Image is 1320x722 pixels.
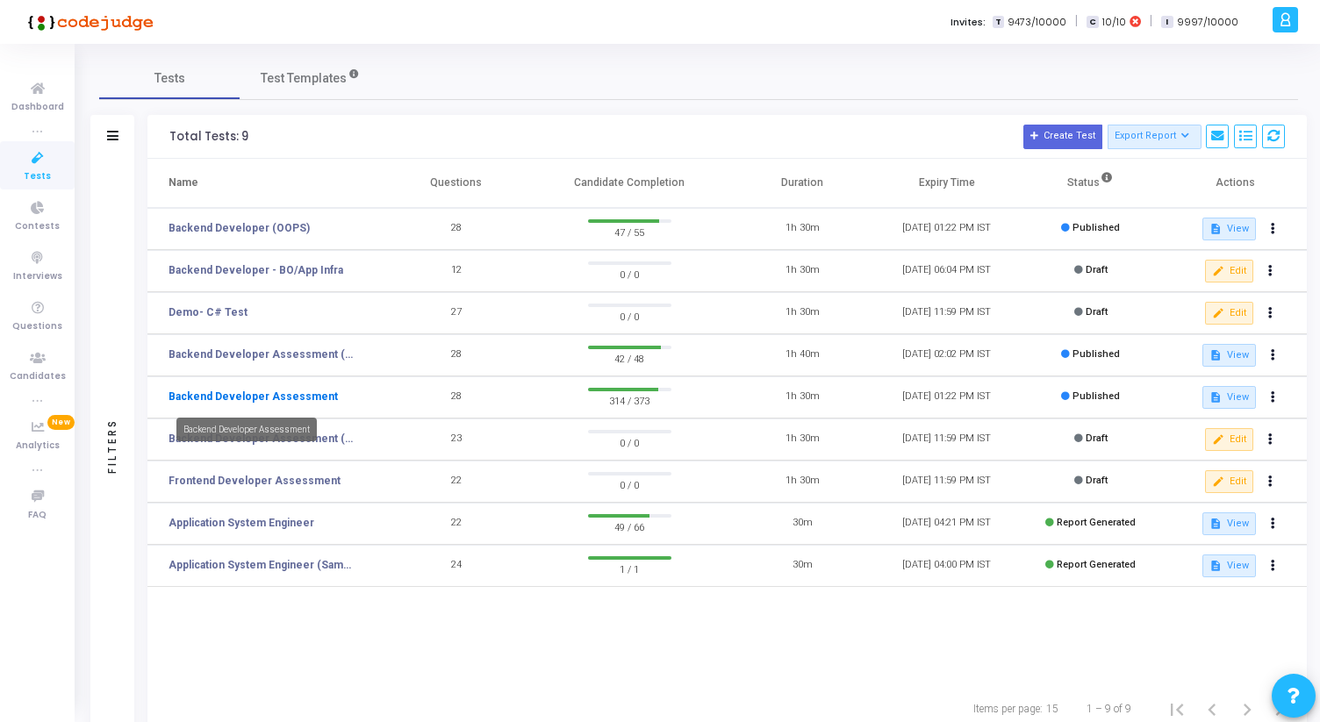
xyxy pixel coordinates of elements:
div: Backend Developer Assessment [176,418,317,441]
span: New [47,415,75,430]
td: 28 [384,208,528,250]
span: 49 / 66 [588,518,671,535]
span: 9473/10000 [1008,15,1066,30]
span: 47 / 55 [588,223,671,240]
a: Application System Engineer (Sample Test) [169,557,357,573]
td: 30m [730,545,874,587]
span: Draft [1086,264,1108,275]
span: Draft [1086,432,1108,444]
span: C [1087,16,1098,29]
div: 1 – 9 of 9 [1087,701,1131,717]
td: 1h 30m [730,376,874,418]
button: View [1202,554,1256,577]
button: View [1202,386,1256,409]
span: Tests [24,169,51,184]
a: Application System Engineer [169,515,314,531]
span: 10/10 [1102,15,1126,30]
span: Published [1072,348,1120,360]
span: Published [1072,390,1120,402]
th: Questions [384,159,528,208]
span: T [993,16,1004,29]
td: 22 [384,503,528,545]
mat-icon: edit [1212,265,1224,277]
td: [DATE] 04:00 PM IST [874,545,1018,587]
td: [DATE] 11:59 PM IST [874,461,1018,503]
button: Edit [1205,302,1253,325]
button: Edit [1205,428,1253,451]
td: 23 [384,418,528,461]
th: Expiry Time [874,159,1018,208]
mat-icon: description [1209,560,1222,572]
td: 30m [730,503,874,545]
span: 0 / 0 [588,307,671,325]
td: 27 [384,292,528,334]
span: Contests [15,219,60,234]
td: [DATE] 11:59 PM IST [874,418,1018,461]
td: 1h 40m [730,334,874,376]
a: Frontend Developer Assessment [169,473,341,489]
td: 12 [384,250,528,292]
td: 24 [384,545,528,587]
span: 42 / 48 [588,349,671,367]
td: [DATE] 06:04 PM IST [874,250,1018,292]
a: Backend Developer Assessment (C# & .Net) [169,347,357,362]
button: Export Report [1108,125,1202,149]
span: Analytics [16,439,60,454]
mat-icon: edit [1212,433,1224,446]
mat-icon: edit [1212,475,1224,488]
button: View [1202,218,1256,240]
span: 0 / 0 [588,475,671,493]
td: 1h 30m [730,208,874,250]
a: Backend Developer - BO/App Infra [169,262,343,278]
th: Status [1019,159,1163,208]
span: Questions [12,319,62,334]
span: Tests [154,69,185,88]
div: Items per page: [973,701,1043,717]
td: 1h 30m [730,250,874,292]
span: Dashboard [11,100,64,115]
mat-icon: edit [1212,307,1224,319]
td: [DATE] 01:22 PM IST [874,376,1018,418]
div: Filters [104,349,120,542]
td: 1h 30m [730,418,874,461]
a: Backend Developer Assessment [169,389,338,404]
mat-icon: description [1209,391,1222,404]
span: FAQ [28,508,47,523]
th: Duration [730,159,874,208]
span: Interviews [13,269,62,284]
td: [DATE] 04:21 PM IST [874,503,1018,545]
button: View [1202,512,1256,535]
span: 314 / 373 [588,391,671,409]
mat-icon: description [1209,349,1222,361]
td: 28 [384,334,528,376]
td: 1h 30m [730,292,874,334]
mat-icon: description [1209,518,1222,530]
img: logo [22,4,154,39]
span: 0 / 0 [588,265,671,282]
span: Test Templates [261,69,347,88]
th: Name [147,159,384,208]
a: Demo- C# Test [169,304,247,320]
td: [DATE] 02:02 PM IST [874,334,1018,376]
span: | [1150,12,1152,31]
button: Edit [1205,470,1253,493]
span: I [1161,16,1173,29]
span: Published [1072,222,1120,233]
td: 1h 30m [730,461,874,503]
button: Edit [1205,260,1253,282]
span: | [1075,12,1078,31]
td: [DATE] 11:59 PM IST [874,292,1018,334]
span: Candidates [10,369,66,384]
mat-icon: description [1209,223,1222,235]
span: Draft [1086,475,1108,486]
span: Draft [1086,306,1108,318]
div: Total Tests: 9 [169,130,248,144]
span: 0 / 0 [588,433,671,451]
button: View [1202,344,1256,367]
span: Report Generated [1057,559,1136,570]
span: 1 / 1 [588,560,671,577]
th: Candidate Completion [528,159,730,208]
td: 28 [384,376,528,418]
div: 15 [1046,701,1058,717]
button: Create Test [1023,125,1102,149]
